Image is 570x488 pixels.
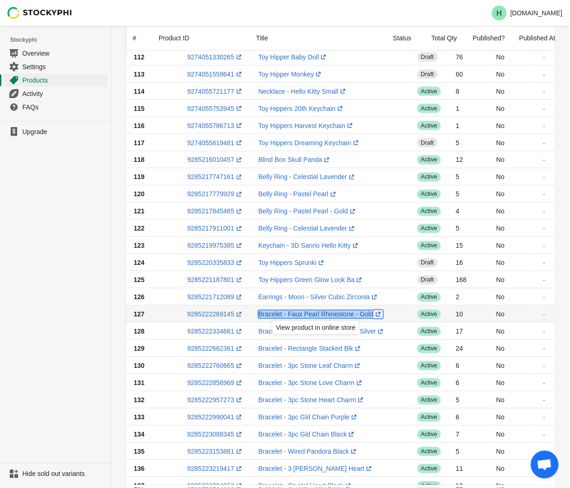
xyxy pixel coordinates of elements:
span: Settings [22,62,105,71]
small: - [544,277,545,283]
span: 115 [134,105,144,112]
a: Bracelet - 3pc Stone Heart Charm(opens a new window) [259,397,366,404]
td: No [489,289,536,306]
td: No [489,151,536,168]
span: active [417,447,441,456]
a: Bracelet - 3pc Gld Chain Black(opens a new window) [259,431,356,438]
td: No [489,134,536,151]
a: Necklace - Hello Kitty Small(opens a new window) [259,88,348,95]
td: No [489,357,536,374]
a: 9285222990041(opens a new window) [187,414,243,421]
td: No [489,323,536,340]
td: 168 [448,271,489,289]
small: - [544,191,545,197]
a: 9285223153881(opens a new window) [187,448,243,456]
span: active [417,293,441,302]
a: 9285221712089(opens a new window) [187,294,243,301]
td: No [489,340,536,357]
a: 9274051330265(opens a new window) [187,53,243,61]
td: No [489,83,536,100]
a: 9274055786713(opens a new window) [187,122,243,129]
span: Upgrade [22,127,105,136]
td: No [489,409,536,426]
a: Bracelet - Faux Pearl Rhinestone - Gold(opens a new window) [259,311,383,318]
span: 130 [134,362,144,370]
a: Toy Hippers 20th Keychain(opens a new window) [259,105,345,112]
small: - [544,397,545,403]
td: 5 [448,392,489,409]
a: 9285221187801(opens a new window) [187,276,243,284]
td: 15 [448,237,489,254]
span: active [417,104,441,113]
span: Activity [22,89,105,98]
a: 9285222760665(opens a new window) [187,362,243,370]
span: 116 [134,122,144,129]
span: 134 [134,431,144,438]
a: Toy Hippers Sprunki(opens a new window) [259,259,326,267]
span: active [417,327,441,336]
small: - [544,363,545,369]
a: Bracelet - Rectangle Stacked Blk(opens a new window) [259,345,363,353]
a: Bracelet - Wired Pandora Black(opens a new window) [259,448,358,456]
a: 9285217779929(opens a new window) [187,191,243,198]
span: FAQs [22,103,105,112]
td: No [489,306,536,323]
small: - [544,88,545,94]
a: 9274055819481(opens a new window) [187,139,243,147]
span: draft [417,70,438,79]
span: active [417,241,441,250]
td: 1 [448,100,489,117]
a: 9274055721177(opens a new window) [187,88,243,95]
span: 132 [134,397,144,404]
a: Toy Hipper Baby Doll(opens a new window) [259,53,329,61]
small: - [544,208,545,214]
div: Title [249,26,386,50]
span: draft [417,276,438,285]
button: Avatar with initials H[DOMAIN_NAME] [488,4,566,22]
div: Published At [512,26,564,50]
td: No [489,374,536,392]
td: No [489,65,536,83]
span: 122 [134,225,144,232]
a: 9285223088345(opens a new window) [187,431,243,438]
span: draft [417,258,438,268]
td: 12 [448,151,489,168]
span: 129 [134,345,144,353]
span: active [417,396,441,405]
a: Earrings - Moon - Silver Cubic Zirconia(opens a new window) [259,294,379,301]
a: 9274055753945(opens a new window) [187,105,243,112]
span: active [417,310,441,319]
small: - [544,260,545,266]
div: Total Qty [424,26,466,50]
a: Toy Hippers Green Glow Look Ba(opens a new window) [259,276,364,284]
small: - [544,380,545,386]
td: No [489,100,536,117]
span: active [417,413,441,422]
span: 124 [134,259,144,267]
span: active [417,361,441,371]
td: No [489,220,536,237]
a: Bracelet - 3 [PERSON_NAME] Heart(opens a new window) [259,465,374,473]
div: Published? [466,26,512,50]
td: No [489,186,536,203]
td: 6 [448,409,489,426]
td: No [489,237,536,254]
td: No [489,48,536,65]
a: FAQs [4,100,107,114]
small: - [544,225,545,231]
small: - [544,294,545,300]
span: Stockyphi [10,35,111,45]
span: 120 [134,191,144,198]
td: 11 [448,460,489,477]
span: 125 [134,276,144,284]
text: H [497,9,502,17]
td: 7 [448,426,489,443]
td: 17 [448,323,489,340]
td: 5 [448,134,489,151]
a: Belly Ring - Celestial Lavender(opens a new window) [259,173,356,181]
small: - [544,71,545,77]
a: Bracelet - Faux Pearl Rhinestone - Silver(opens a new window) [259,328,386,335]
td: No [489,271,536,289]
td: No [489,426,536,443]
a: 9285222662361(opens a new window) [187,345,243,353]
